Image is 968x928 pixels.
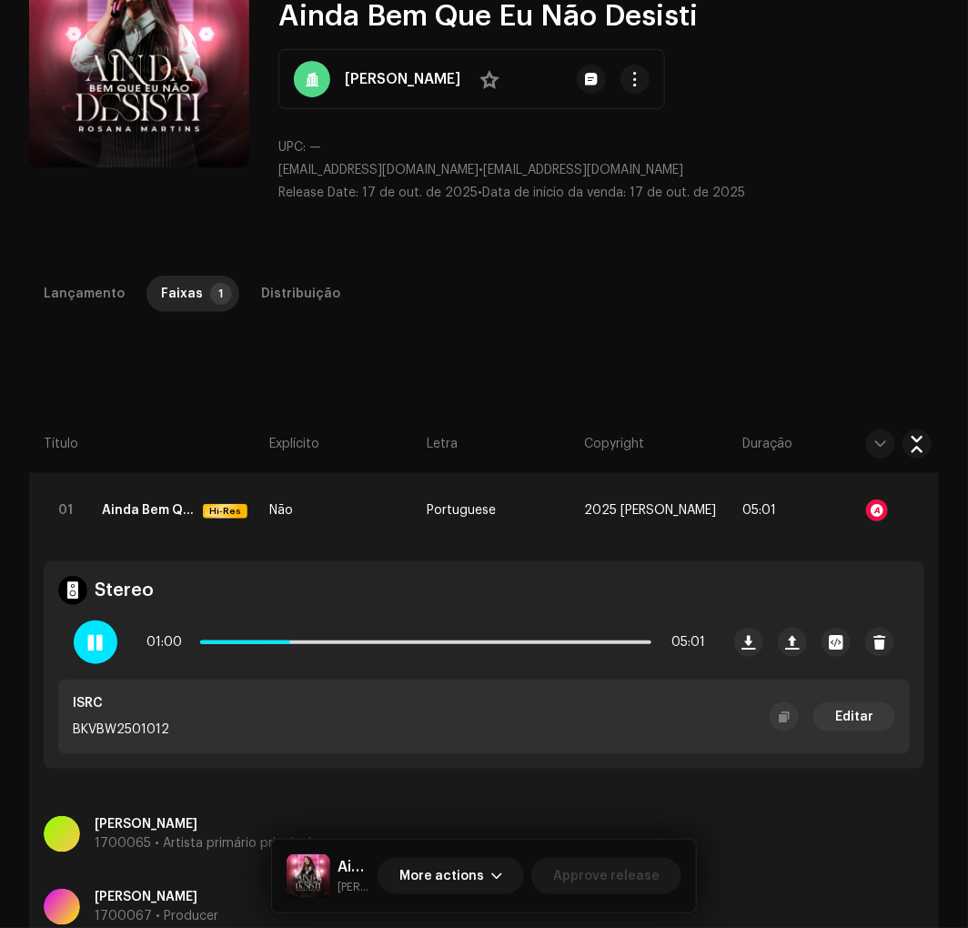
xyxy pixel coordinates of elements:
span: Duração [742,435,792,453]
span: Copyright [585,435,645,453]
span: 2025 Rosana Martins [585,504,717,518]
div: Distribuição [261,276,340,312]
span: Letra [427,435,458,453]
span: Editar [835,699,873,735]
span: Data de início da venda: [482,187,626,199]
small: Ainda Bem Que Eu Não Desisti [338,878,370,896]
button: Editar [813,702,895,731]
span: Portuguese [427,504,496,518]
span: Approve release [553,858,660,894]
span: Explícito [269,435,319,453]
span: Release Date: [278,187,358,199]
span: UPC: [278,141,306,154]
span: 05:01 [742,504,776,517]
img: 1d967e07-575a-4564-adcc-55fe536f0e51 [287,854,330,898]
strong: [PERSON_NAME] [345,68,460,90]
span: Não [269,504,293,518]
span: — [309,141,321,154]
span: [EMAIL_ADDRESS][DOMAIN_NAME] [483,164,683,177]
p: [PERSON_NAME] [95,815,311,834]
button: Approve release [531,858,681,894]
span: More actions [399,858,484,894]
p: • [278,161,939,180]
span: 05:01 [659,624,705,661]
span: [EMAIL_ADDRESS][DOMAIN_NAME] [278,164,479,177]
p: 1700065 • Artista primário principal [95,834,311,853]
button: More actions [378,858,524,894]
span: 17 de out. de 2025 [630,187,745,199]
span: • [278,187,482,199]
h5: Ainda Bem Que Eu Não Desisti [338,856,370,878]
span: 17 de out. de 2025 [362,187,478,199]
